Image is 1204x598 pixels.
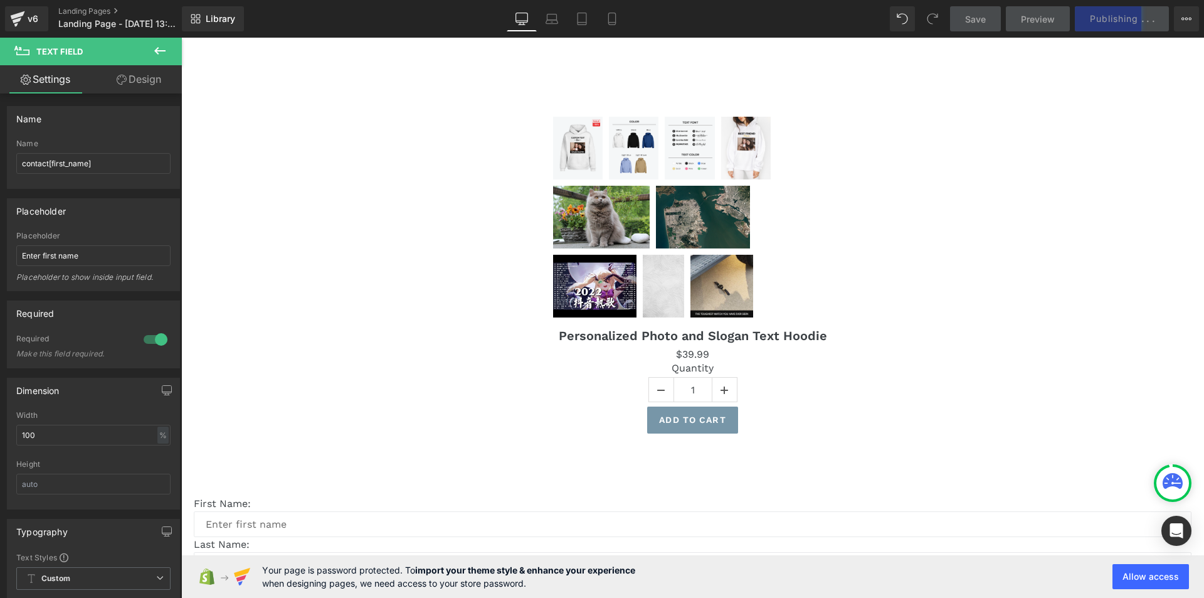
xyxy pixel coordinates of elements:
a: Landing Pages [58,6,203,16]
button: Undo [890,6,915,31]
img: Personalized Photo and Slogan Text Hoodie [372,217,455,280]
iframe: To enrich screen reader interactions, please activate Accessibility in Grammarly extension settings [181,38,1204,598]
div: Placeholder [16,199,66,216]
div: Placeholder [16,232,171,240]
img: Personalized Photo and Slogan Text Hoodie [509,217,572,280]
span: $39.99 [495,309,528,324]
a: Personalized Photo and Slogan Text Hoodie [540,79,593,146]
p: First Name: [13,459,1010,474]
p: Email: [13,541,1010,556]
a: Design [93,65,184,93]
span: Your page is password protected. To when designing pages, we need access to your store password. [262,563,635,590]
b: Custom [41,574,70,584]
a: Personalized Photo and Slogan Text Hoodie [509,217,576,284]
img: Personalized Photo and Slogan Text Hoodie [483,79,533,142]
img: Personalized Photo and Slogan Text Hoodie [540,79,589,142]
div: Placeholder to show inside input field. [16,272,171,291]
a: Personalized Photo and Slogan Text Hoodie [483,79,537,146]
img: Personalized Photo and Slogan Text Hoodie [372,79,421,142]
button: Allow access [1112,564,1189,589]
span: Save [965,13,986,26]
div: Height [16,460,171,469]
span: Landing Page - [DATE] 13:26:17 [58,19,179,29]
button: Redo [920,6,945,31]
button: Add To Cart [466,369,556,396]
div: v6 [25,11,41,27]
input: Enter first name [13,515,1010,540]
img: Personalized Photo and Slogan Text Hoodie [462,217,504,280]
span: Library [206,13,235,24]
div: Required [16,301,54,319]
button: More [1174,6,1199,31]
img: Personalized Photo and Slogan Text Hoodie [475,148,569,211]
input: Enter first name [13,474,1010,499]
a: Tablet [567,6,597,31]
a: Personalized Photo and Slogan Text Hoodie [462,217,507,284]
strong: import your theme style & enhance your experience [415,565,635,575]
a: Personalized Photo and Slogan Text Hoodie [372,79,425,146]
button: Submit [481,556,542,583]
input: auto [16,474,171,494]
div: Name [16,139,171,148]
div: Make this field required. [16,350,129,358]
a: Desktop [507,6,537,31]
a: Personalized Photo and Slogan Text Hoodie [372,217,459,284]
label: Quantity [371,324,653,339]
div: Name [16,107,41,124]
a: Personalized Photo and Slogan Text Hoodie [372,148,472,215]
span: Add To Cart [478,377,544,387]
span: Text Field [36,46,83,56]
a: v6 [5,6,48,31]
div: % [157,427,169,444]
div: Typography [16,520,68,537]
a: Personalized Photo and Slogan Text Hoodie [428,79,481,146]
a: Personalized Photo and Slogan Text Hoodie [475,148,573,215]
img: Personalized Photo and Slogan Text Hoodie [372,148,468,211]
span: Preview [1021,13,1055,26]
img: Personalized Photo and Slogan Text Hoodie [428,79,477,142]
a: Preview [1006,6,1070,31]
div: Width [16,411,171,420]
a: Mobile [597,6,627,31]
a: Laptop [537,6,567,31]
input: auto [16,425,171,446]
div: Required [16,334,131,347]
p: Last Name: [13,499,1010,515]
a: Personalized Photo and Slogan Text Hoodie [378,291,646,306]
div: Text Styles [16,552,171,562]
div: Open Intercom Messenger [1161,516,1191,546]
a: New Library [182,6,244,31]
div: Dimension [16,378,60,396]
